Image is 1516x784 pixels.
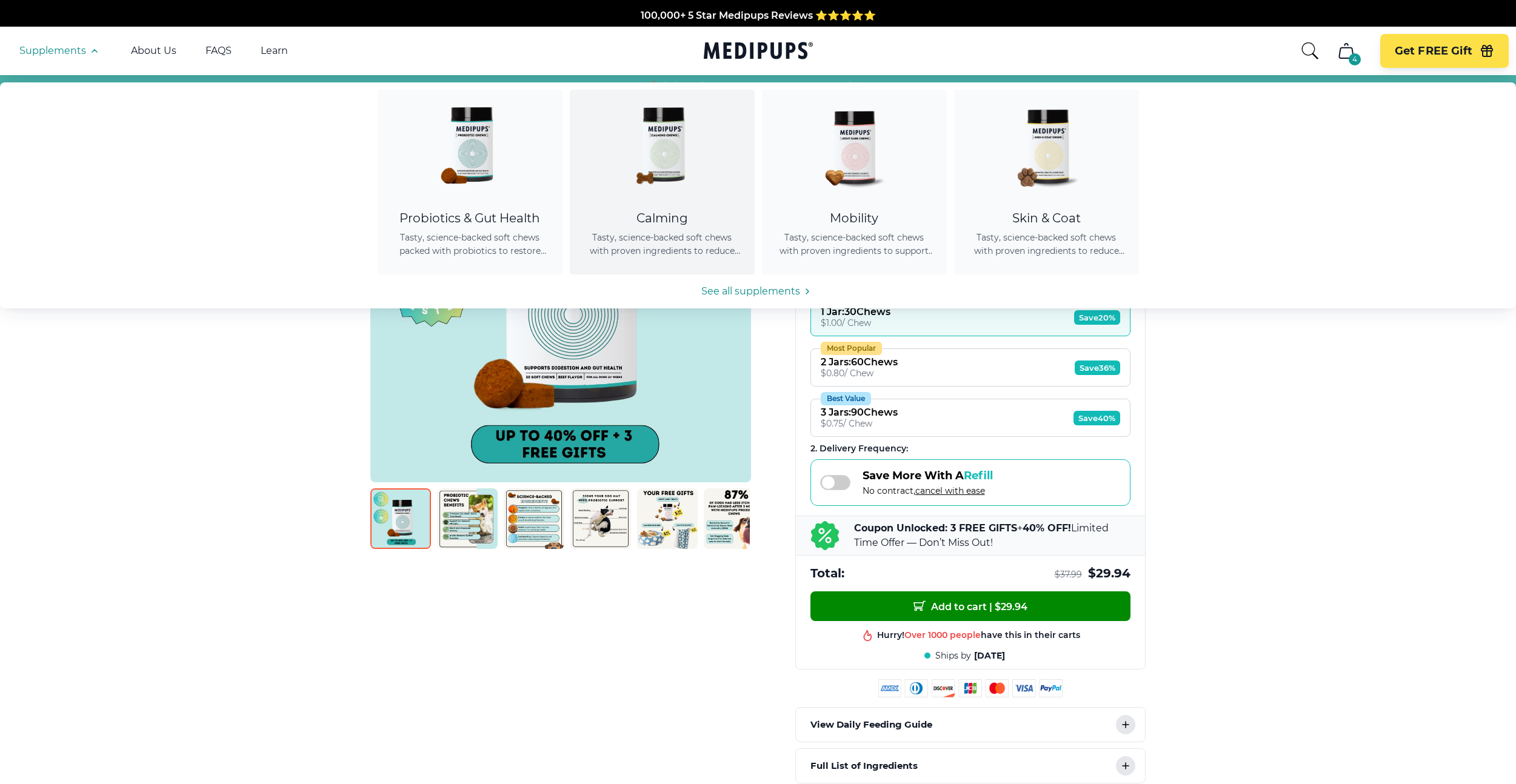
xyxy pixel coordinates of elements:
img: Probiotic Dog Chews | Natural Dog Supplements [437,488,498,549]
button: Get FREE Gift [1380,34,1509,68]
img: Probiotic Dog Chews | Natural Dog Supplements [637,488,698,549]
a: Medipups [704,39,813,64]
span: 100,000+ 5 Star Medipups Reviews ⭐️⭐️⭐️⭐️⭐️ [641,7,876,19]
span: Total: [810,565,844,582]
span: Add to cart | $ 29.94 [913,600,1027,613]
span: Over 1000 people [904,627,981,638]
img: Skin & Coat Chews - Medipups [992,90,1101,199]
a: Skin & Coat Chews - MedipupsSkin & CoatTasty, science-backed soft chews with proven ingredients t... [954,90,1139,274]
div: 4 [1349,53,1361,65]
span: Tasty, science-backed soft chews packed with probiotics to restore gut balance, ease itching, sup... [392,231,548,257]
button: Most Popular2 Jars:60Chews$0.80/ ChewSave36% [810,348,1130,387]
span: [DATE] [974,650,1005,662]
img: Probiotic Dog Chews | Natural Dog Supplements [704,488,764,549]
div: $ 1.00 / Chew [821,317,890,328]
span: Save More With A [863,469,993,482]
button: 1 Jar:30Chews$1.00/ ChewSave20% [810,298,1130,336]
a: Learn [261,45,288,57]
img: Probiotic Dog Chews - Medipups [415,90,524,199]
img: Probiotic Dog Chews | Natural Dog Supplements [504,488,564,549]
button: cart [1332,36,1361,65]
span: Save 20% [1074,310,1120,325]
div: 3 Jars : 90 Chews [821,407,898,418]
div: Calming [584,211,740,226]
img: Probiotic Dog Chews | Natural Dog Supplements [370,488,431,549]
div: Probiotics & Gut Health [392,211,548,226]
span: $ 37.99 [1055,569,1082,580]
span: Save 36% [1075,360,1120,375]
b: Coupon Unlocked: 3 FREE GIFTS [854,522,1017,534]
img: Probiotic Dog Chews | Natural Dog Supplements [570,488,631,549]
div: 2 Jars : 60 Chews [821,356,898,368]
span: $ 29.94 [1088,565,1130,582]
span: Refill [964,469,993,482]
p: View Daily Feeding Guide [810,717,932,732]
img: Joint Care Chews - Medipups [800,90,909,199]
button: Add to cart | $29.94 [810,591,1130,621]
p: Full List of Ingredients [810,759,918,773]
span: Tasty, science-backed soft chews with proven ingredients to reduce anxiety, promote relaxation, a... [584,231,740,257]
button: search [1300,41,1320,61]
button: Best Value3 Jars:90Chews$0.75/ ChewSave40% [810,399,1130,437]
span: Supplements [19,45,86,57]
div: Skin & Coat [969,211,1124,226]
b: 40% OFF! [1023,522,1071,534]
div: Hurry! have this in their carts [877,627,1080,639]
span: Ships by [935,650,971,662]
a: Calming Dog Chews - MedipupsCalmingTasty, science-backed soft chews with proven ingredients to re... [570,90,755,274]
span: Get FREE Gift [1395,44,1472,58]
button: Supplements [19,44,102,58]
div: Mobility [776,211,932,226]
img: payment methods [878,679,1063,697]
a: FAQS [205,45,232,57]
div: Best Value [821,392,871,405]
span: Made In The [GEOGRAPHIC_DATA] from domestic & globally sourced ingredients [556,22,960,33]
div: in this shop [924,642,1033,653]
img: Calming Dog Chews - Medipups [607,90,716,199]
span: Tasty, science-backed soft chews with proven ingredients to support joint health, improve mobilit... [776,231,932,257]
span: No contract, [863,485,993,496]
span: cancel with ease [915,485,985,496]
a: About Us [131,45,176,57]
span: Tasty, science-backed soft chews with proven ingredients to reduce shedding, promote healthy skin... [969,231,1124,257]
a: Probiotic Dog Chews - MedipupsProbiotics & Gut HealthTasty, science-backed soft chews packed with... [378,90,563,274]
p: + Limited Time Offer — Don’t Miss Out! [854,521,1130,550]
a: Joint Care Chews - MedipupsMobilityTasty, science-backed soft chews with proven ingredients to su... [762,90,947,274]
div: 1 Jar : 30 Chews [821,306,890,317]
span: Save 40% [1074,411,1120,425]
div: $ 0.80 / Chew [821,368,898,379]
div: $ 0.75 / Chew [821,418,898,429]
span: Best product [924,642,982,653]
span: 2 . Delivery Frequency: [810,443,908,454]
div: Most Popular [821,342,882,355]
